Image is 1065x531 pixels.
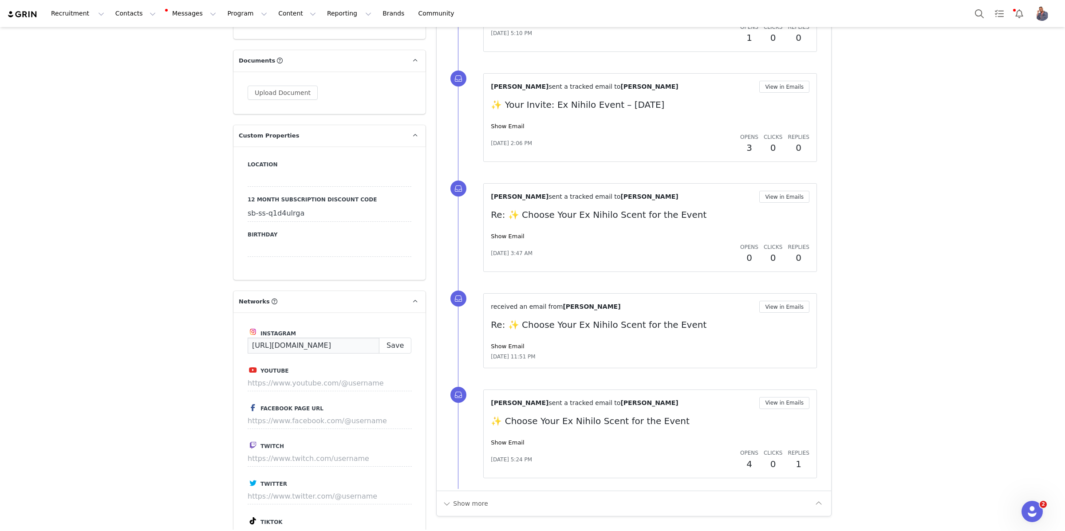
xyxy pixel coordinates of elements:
span: [PERSON_NAME] [620,193,678,200]
span: Clicks [764,244,782,250]
span: Clicks [764,134,782,140]
a: Show Email [491,439,524,446]
img: 01054dcf-09b0-45b2-b798-8d9777a9eb95.jpg [1035,7,1049,21]
a: Show Email [491,233,524,240]
button: Save [379,338,411,354]
a: Show Email [491,343,524,350]
span: [DATE] 3:47 AM [491,249,532,257]
h2: 0 [764,457,782,471]
span: sent a tracked email to [548,83,620,90]
p: ✨ Your Invite: Ex Nihilo Event – [DATE] [491,98,809,111]
button: Reporting [322,4,377,24]
label: Birthday [248,231,411,239]
body: Rich Text Area. Press ALT-0 for help. [7,7,364,17]
img: grin logo [7,10,38,19]
input: https://www.twitch.com/username [248,451,412,467]
h2: 0 [788,31,809,44]
span: Replies [788,244,809,250]
button: View in Emails [759,191,809,203]
span: [PERSON_NAME] [491,193,548,200]
h2: 0 [764,251,782,264]
button: Program [222,4,272,24]
a: Show Email [491,123,524,130]
span: Networks [239,297,270,306]
a: Tasks [990,4,1009,24]
h2: 0 [764,141,782,154]
span: Clicks [764,24,782,30]
span: sent a tracked email to [548,399,620,406]
input: https://www.instagram.com/username [248,338,379,354]
p: Re: ✨ Choose Your Ex Nihilo Scent for the Event [491,318,809,331]
span: Replies [788,450,809,456]
h2: 1 [788,457,809,471]
button: Messages [162,4,221,24]
input: https://www.facebook.com/@username [248,413,412,429]
a: Brands [377,4,412,24]
h2: 4 [740,457,758,471]
button: Content [273,4,321,24]
span: Twitch [260,443,284,449]
span: [PERSON_NAME] [620,83,678,90]
img: instagram.svg [249,328,256,335]
span: sent a tracked email to [548,193,620,200]
span: Opens [740,134,758,140]
span: Opens [740,450,758,456]
button: Recruitment [46,4,110,24]
span: Tiktok [260,519,283,525]
h2: 0 [788,141,809,154]
button: Contacts [110,4,161,24]
span: Twitter [260,481,287,487]
span: [PERSON_NAME] [491,83,548,90]
span: 2 [1040,501,1047,508]
span: [DATE] 2:06 PM [491,139,532,147]
span: Facebook Page URL [260,405,323,412]
span: Opens [740,24,758,30]
input: https://www.twitter.com/@username [248,488,412,504]
h2: 0 [740,251,758,264]
span: Instagram [260,330,296,337]
span: Documents [239,56,275,65]
span: Opens [740,244,758,250]
a: Community [413,4,464,24]
span: [DATE] 5:24 PM [491,456,532,464]
button: View in Emails [759,81,809,93]
span: Replies [788,134,809,140]
button: View in Emails [759,397,809,409]
h2: 1 [740,31,758,44]
span: received an email from [491,303,563,310]
span: Replies [788,24,809,30]
button: View in Emails [759,301,809,313]
h2: 0 [788,251,809,264]
p: Re: ✨ Choose Your Ex Nihilo Scent for the Event [491,208,809,221]
label: 12 Month Subscription discount code [248,196,411,204]
button: Upload Document [248,86,318,100]
span: Youtube [260,368,288,374]
span: [DATE] 11:51 PM [491,353,535,361]
label: Location [248,161,411,169]
span: Clicks [764,450,782,456]
button: Notifications [1010,4,1029,24]
p: ✨ Choose Your Ex Nihilo Scent for the Event [491,414,809,428]
span: Custom Properties [239,131,299,140]
span: [PERSON_NAME] [620,399,678,406]
span: [DATE] 5:10 PM [491,29,532,37]
span: [PERSON_NAME] [491,399,548,406]
input: https://www.youtube.com/@username [248,375,412,391]
button: Search [970,4,989,24]
div: sb-ss-q1d4ulrga [248,206,411,222]
span: [PERSON_NAME] [563,303,620,310]
iframe: Intercom live chat [1022,501,1043,522]
h2: 3 [740,141,758,154]
button: Show more [442,496,489,511]
button: Profile [1029,7,1058,21]
h2: 0 [764,31,782,44]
